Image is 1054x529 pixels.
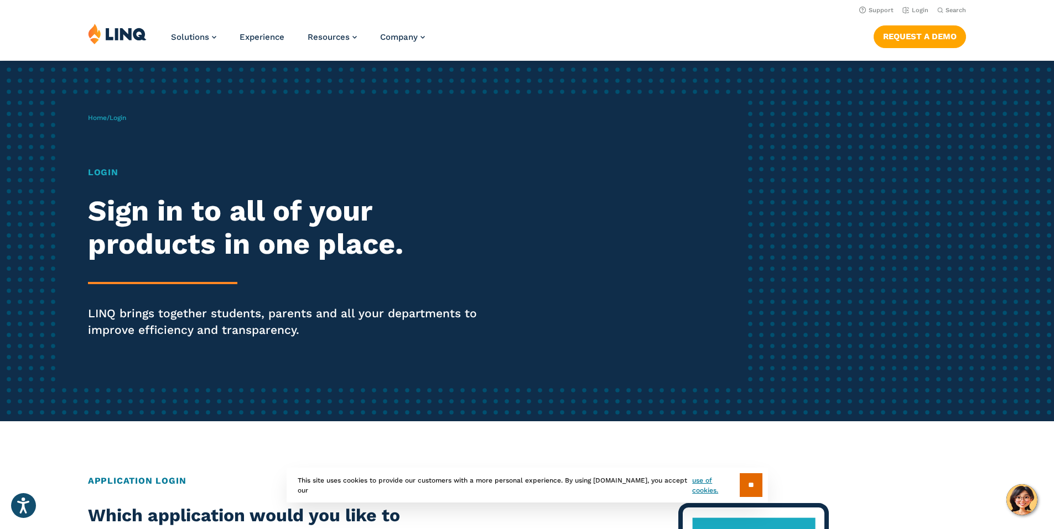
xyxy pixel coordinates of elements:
[88,114,126,122] span: /
[88,114,107,122] a: Home
[937,6,966,14] button: Open Search Bar
[946,7,966,14] span: Search
[287,468,768,502] div: This site uses cookies to provide our customers with a more personal experience. By using [DOMAIN...
[88,23,147,44] img: LINQ | K‑12 Software
[380,32,425,42] a: Company
[240,32,284,42] a: Experience
[308,32,350,42] span: Resources
[88,305,494,338] p: LINQ brings together students, parents and all your departments to improve efficiency and transpa...
[874,25,966,48] a: Request a Demo
[1006,484,1037,515] button: Hello, have a question? Let’s chat.
[88,195,494,261] h2: Sign in to all of your products in one place.
[171,23,425,60] nav: Primary Navigation
[308,32,357,42] a: Resources
[874,23,966,48] nav: Button Navigation
[171,32,216,42] a: Solutions
[380,32,418,42] span: Company
[88,474,966,488] h2: Application Login
[692,475,739,495] a: use of cookies.
[859,7,894,14] a: Support
[902,7,928,14] a: Login
[88,166,494,179] h1: Login
[110,114,126,122] span: Login
[171,32,209,42] span: Solutions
